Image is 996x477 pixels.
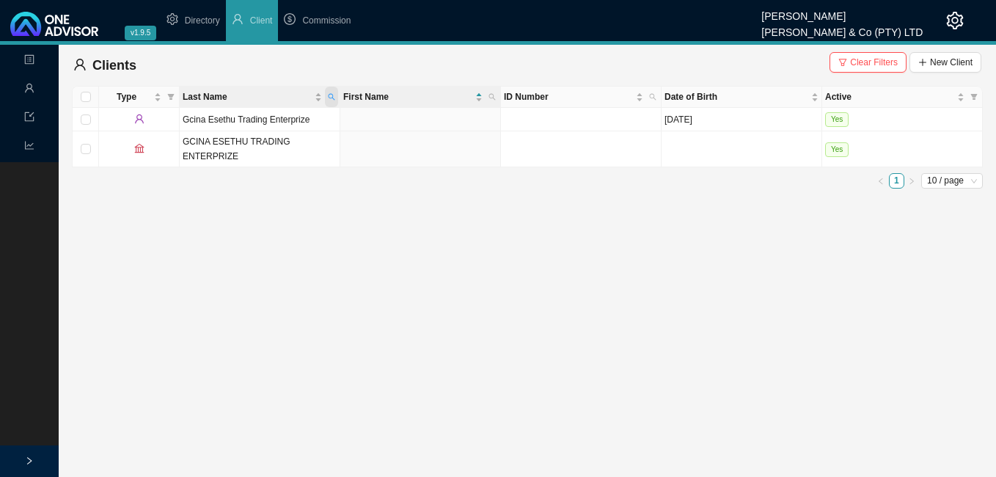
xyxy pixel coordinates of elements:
div: Page Size [921,173,983,189]
span: Last Name [183,90,312,104]
span: 10 / page [927,174,977,188]
span: New Client [930,55,973,70]
td: GCINA ESETHU TRADING ENTERPRIZE [180,131,340,167]
span: user [232,13,243,25]
span: filter [167,93,175,101]
th: Date of Birth [662,87,822,108]
span: Directory [185,15,220,26]
span: filter [838,58,847,67]
button: right [904,173,920,189]
li: Next Page [904,173,920,189]
span: filter [164,87,177,107]
td: [DATE] [662,108,822,131]
span: Clients [92,58,136,73]
span: user [134,114,144,124]
button: New Client [909,52,981,73]
span: profile [24,48,34,74]
button: left [874,173,889,189]
span: user [73,58,87,71]
td: Gcina Esethu Trading Enterprize [180,108,340,131]
th: ID Number [501,87,662,108]
span: search [325,87,338,107]
span: user [24,77,34,103]
span: search [646,87,659,107]
span: right [25,456,34,465]
span: right [908,178,915,185]
span: First Name [343,90,472,104]
span: Type [102,90,151,104]
span: import [24,106,34,131]
span: dollar [284,13,296,25]
span: plus [918,58,927,67]
span: ID Number [504,90,633,104]
span: bank [134,143,144,153]
span: search [488,93,496,101]
span: left [877,178,885,185]
span: setting [946,12,964,29]
span: Commission [302,15,351,26]
span: filter [967,87,981,107]
span: Active [825,90,954,104]
div: [PERSON_NAME] [761,4,923,20]
span: filter [970,93,978,101]
li: Previous Page [874,173,889,189]
span: line-chart [24,134,34,160]
div: [PERSON_NAME] & Co (PTY) LTD [761,20,923,36]
button: Clear Filters [830,52,907,73]
span: search [486,87,499,107]
th: Active [822,87,983,108]
span: search [328,93,335,101]
span: Yes [825,142,849,157]
th: Last Name [180,87,340,108]
span: Yes [825,112,849,127]
img: 2df55531c6924b55f21c4cf5d4484680-logo-light.svg [10,12,98,36]
span: search [649,93,656,101]
span: Clear Filters [850,55,898,70]
a: 1 [890,174,904,188]
span: Client [250,15,273,26]
span: v1.9.5 [125,26,156,40]
span: setting [166,13,178,25]
li: 1 [889,173,904,189]
th: Type [99,87,180,108]
span: Date of Birth [664,90,808,104]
